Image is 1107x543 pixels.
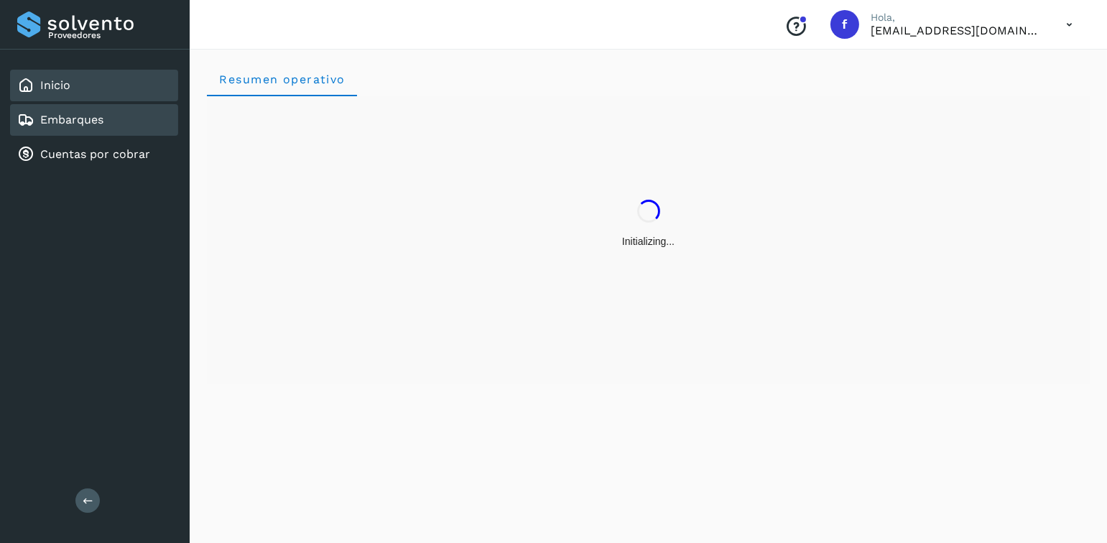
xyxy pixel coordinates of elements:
[48,30,172,40] p: Proveedores
[10,139,178,170] div: Cuentas por cobrar
[871,24,1043,37] p: facturacion@protransport.com.mx
[871,11,1043,24] p: Hola,
[10,70,178,101] div: Inicio
[40,147,150,161] a: Cuentas por cobrar
[218,73,346,86] span: Resumen operativo
[10,104,178,136] div: Embarques
[40,113,103,126] a: Embarques
[40,78,70,92] a: Inicio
